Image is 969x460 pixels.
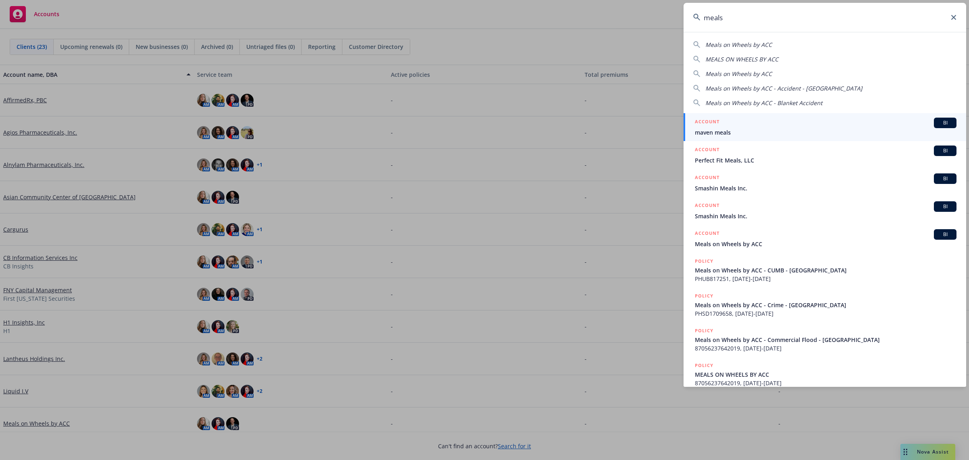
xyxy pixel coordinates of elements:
span: Meals on Wheels by ACC - Crime - [GEOGRAPHIC_DATA] [695,301,956,309]
input: Search... [684,3,966,32]
span: 87056237642019, [DATE]-[DATE] [695,344,956,352]
h5: POLICY [695,361,713,369]
a: POLICYMeals on Wheels by ACC - Commercial Flood - [GEOGRAPHIC_DATA]87056237642019, [DATE]-[DATE] [684,322,966,357]
a: ACCOUNTBISmashin Meals Inc. [684,169,966,197]
span: BI [937,147,953,154]
span: 87056237642019, [DATE]-[DATE] [695,379,956,387]
h5: ACCOUNT [695,201,719,211]
span: Perfect Fit Meals, LLC [695,156,956,165]
a: POLICYMEALS ON WHEELS BY ACC87056237642019, [DATE]-[DATE] [684,357,966,392]
h5: ACCOUNT [695,229,719,239]
span: Meals on Wheels by ACC - Accident - [GEOGRAPHIC_DATA] [705,84,862,92]
a: ACCOUNTBIMeals on Wheels by ACC [684,225,966,253]
span: BI [937,203,953,210]
h5: ACCOUNT [695,146,719,155]
span: Smashin Meals Inc. [695,184,956,192]
a: ACCOUNTBISmashin Meals Inc. [684,197,966,225]
h5: POLICY [695,292,713,300]
span: PHUB817251, [DATE]-[DATE] [695,274,956,283]
h5: POLICY [695,327,713,335]
span: maven meals [695,128,956,137]
span: MEALS ON WHEELS BY ACC [695,370,956,379]
span: Meals on Wheels by ACC - Blanket Accident [705,99,822,107]
h5: POLICY [695,257,713,265]
h5: ACCOUNT [695,173,719,183]
span: BI [937,175,953,182]
a: ACCOUNTBIPerfect Fit Meals, LLC [684,141,966,169]
h5: ACCOUNT [695,118,719,127]
span: Smashin Meals Inc. [695,212,956,220]
span: BI [937,119,953,127]
a: POLICYMeals on Wheels by ACC - CUMB - [GEOGRAPHIC_DATA]PHUB817251, [DATE]-[DATE] [684,253,966,287]
span: Meals on Wheels by ACC [705,70,772,78]
span: BI [937,231,953,238]
a: ACCOUNTBImaven meals [684,113,966,141]
a: POLICYMeals on Wheels by ACC - Crime - [GEOGRAPHIC_DATA]PHSD1709658, [DATE]-[DATE] [684,287,966,322]
span: MEALS ON WHEELS BY ACC [705,55,778,63]
span: PHSD1709658, [DATE]-[DATE] [695,309,956,318]
span: Meals on Wheels by ACC [695,240,956,248]
span: Meals on Wheels by ACC - Commercial Flood - [GEOGRAPHIC_DATA] [695,336,956,344]
span: Meals on Wheels by ACC [705,41,772,49]
span: Meals on Wheels by ACC - CUMB - [GEOGRAPHIC_DATA] [695,266,956,274]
